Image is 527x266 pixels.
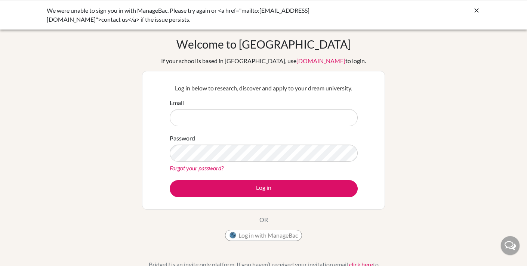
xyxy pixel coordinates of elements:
h1: Welcome to [GEOGRAPHIC_DATA] [176,37,351,51]
p: OR [259,215,268,224]
a: Forgot your password? [170,164,224,171]
div: We were unable to sign you in with ManageBac. Please try again or <a href="mailto:[EMAIL_ADDRESS]... [47,6,368,24]
label: Password [170,134,195,143]
div: If your school is based in [GEOGRAPHIC_DATA], use to login. [161,56,366,65]
a: [DOMAIN_NAME] [296,57,345,64]
button: Log in with ManageBac [225,230,302,241]
label: Email [170,98,184,107]
p: Log in below to research, discover and apply to your dream university. [170,84,358,93]
button: Log in [170,180,358,197]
